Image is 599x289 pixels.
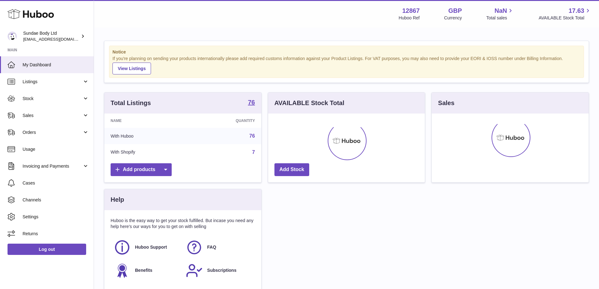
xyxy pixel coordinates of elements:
a: Add Stock [274,163,309,176]
a: 76 [248,99,255,107]
span: Usage [23,146,89,152]
th: Quantity [189,114,261,128]
div: Huboo Ref [399,15,420,21]
a: Log out [8,244,86,255]
img: internalAdmin-12867@internal.huboo.com [8,32,17,41]
a: NaN Total sales [486,7,514,21]
span: Returns [23,231,89,237]
div: Currency [444,15,462,21]
a: 76 [249,133,255,139]
p: Huboo is the easy way to get your stock fulfilled. But incase you need any help here's our ways f... [111,218,255,230]
a: 17.63 AVAILABLE Stock Total [539,7,591,21]
h3: AVAILABLE Stock Total [274,99,344,107]
div: If you're planning on sending your products internationally please add required customs informati... [112,56,581,74]
strong: Notice [112,49,581,55]
span: Stock [23,96,82,102]
span: Settings [23,214,89,220]
td: With Huboo [104,128,189,144]
span: Total sales [486,15,514,21]
span: Listings [23,79,82,85]
span: Orders [23,129,82,135]
span: Cases [23,180,89,186]
span: [EMAIL_ADDRESS][DOMAIN_NAME] [23,37,92,42]
a: Benefits [114,262,180,279]
h3: Help [111,195,124,204]
span: Benefits [135,267,152,273]
span: Invoicing and Payments [23,163,82,169]
h3: Total Listings [111,99,151,107]
a: Add products [111,163,172,176]
span: AVAILABLE Stock Total [539,15,591,21]
a: Huboo Support [114,239,180,256]
h3: Sales [438,99,454,107]
span: Huboo Support [135,244,167,250]
span: My Dashboard [23,62,89,68]
span: NaN [494,7,507,15]
strong: GBP [448,7,462,15]
span: 17.63 [569,7,584,15]
strong: 76 [248,99,255,105]
span: FAQ [207,244,216,250]
a: FAQ [186,239,252,256]
a: Subscriptions [186,262,252,279]
span: Channels [23,197,89,203]
th: Name [104,114,189,128]
a: 7 [252,150,255,155]
span: Sales [23,113,82,119]
span: Subscriptions [207,267,236,273]
strong: 12867 [402,7,420,15]
a: View Listings [112,63,151,74]
td: With Shopify [104,144,189,160]
div: Sundae Body Ltd [23,30,80,42]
